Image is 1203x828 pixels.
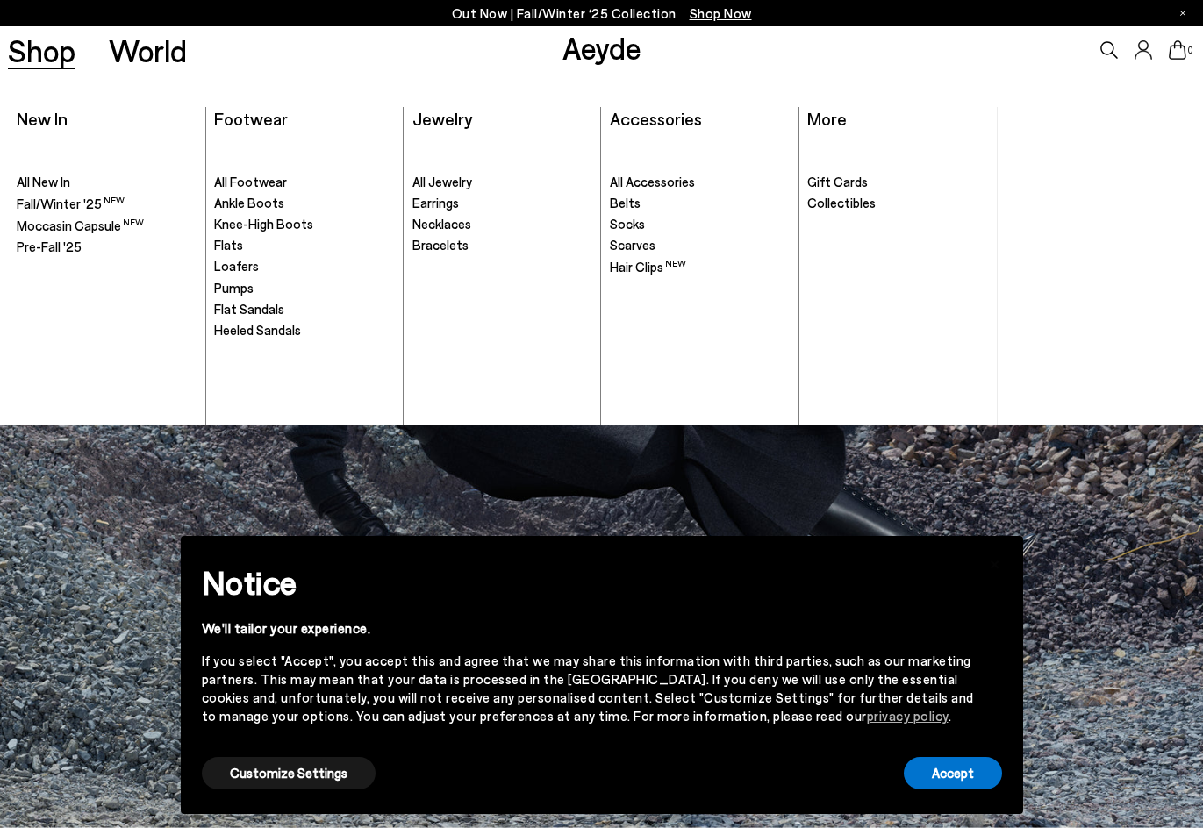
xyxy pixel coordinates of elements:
a: Flat Sandals [214,301,394,318]
a: All New In [17,174,197,191]
span: Hair Clips [610,259,686,275]
div: If you select "Accept", you accept this and agree that we may share this information with third p... [202,652,974,725]
a: Flats [214,237,394,254]
a: Belts [610,195,790,212]
span: Socks [610,216,645,232]
a: Bracelets [412,237,592,254]
a: Hair Clips [610,258,790,276]
h3: Out Now [1133,392,1185,405]
a: New In [17,108,68,129]
a: Jewelry [412,108,472,129]
div: We'll tailor your experience. [202,619,974,638]
span: Ankle Boots [214,195,284,211]
img: Group_1295_900x.jpg [998,107,1194,417]
a: Fall/Winter '25 [17,195,197,213]
a: World [109,35,187,66]
a: All Footwear [214,174,394,191]
a: Earrings [412,195,592,212]
span: Knee-High Boots [214,216,313,232]
span: Pre-Fall '25 [17,239,82,254]
span: All Footwear [214,174,287,189]
span: Flat Sandals [214,301,284,317]
span: Fall/Winter '25 [17,196,125,211]
a: Necklaces [412,216,592,233]
span: Earrings [412,195,459,211]
a: Loafers [214,258,394,275]
span: Collectibles [807,195,876,211]
a: Moccasin Capsule [17,217,197,235]
a: All Accessories [610,174,790,191]
span: Loafers [214,258,259,274]
button: Close this notice [974,541,1016,583]
span: Pumps [214,280,254,296]
a: 0 [1169,40,1186,60]
a: Heeled Sandals [214,322,394,339]
a: Footwear [214,108,288,129]
a: Accessories [610,108,702,129]
span: Heeled Sandals [214,322,301,338]
span: All Accessories [610,174,695,189]
span: Belts [610,195,641,211]
span: Gift Cards [807,174,868,189]
a: Knee-High Boots [214,216,394,233]
span: Moccasin Capsule [17,218,144,233]
span: Flats [214,237,243,253]
a: Pumps [214,280,394,297]
a: Pre-Fall '25 [17,239,197,256]
a: Collectibles [807,195,988,212]
a: Scarves [610,237,790,254]
p: Out Now | Fall/Winter ‘25 Collection [452,3,752,25]
a: Gift Cards [807,174,988,191]
button: Accept [904,757,1002,789]
h3: Fall/Winter '25 [1007,392,1092,405]
span: All New In [17,174,70,189]
a: Socks [610,216,790,233]
a: Fall/Winter '25 Out Now [998,107,1194,417]
span: Bracelets [412,237,469,253]
a: Aeyde [562,29,641,66]
h2: Notice [202,560,974,605]
span: 0 [1186,46,1195,55]
span: × [989,549,1001,575]
a: All Jewelry [412,174,592,191]
a: Ankle Boots [214,195,394,212]
span: Necklaces [412,216,471,232]
span: Scarves [610,237,655,253]
a: privacy policy [867,708,949,724]
a: Shop [8,35,75,66]
span: All Jewelry [412,174,472,189]
a: More [807,108,847,129]
button: Customize Settings [202,757,376,789]
span: Navigate to /collections/new-in [690,5,752,21]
